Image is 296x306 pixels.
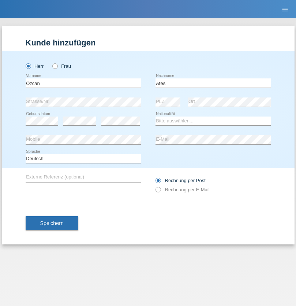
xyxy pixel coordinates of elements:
[156,187,160,196] input: Rechnung per E-Mail
[40,220,64,226] span: Speichern
[26,216,78,230] button: Speichern
[26,38,271,47] h1: Kunde hinzufügen
[52,63,71,69] label: Frau
[278,7,292,11] a: menu
[26,63,44,69] label: Herr
[156,178,160,187] input: Rechnung per Post
[156,187,210,192] label: Rechnung per E-Mail
[26,63,30,68] input: Herr
[156,178,206,183] label: Rechnung per Post
[281,6,289,13] i: menu
[52,63,57,68] input: Frau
